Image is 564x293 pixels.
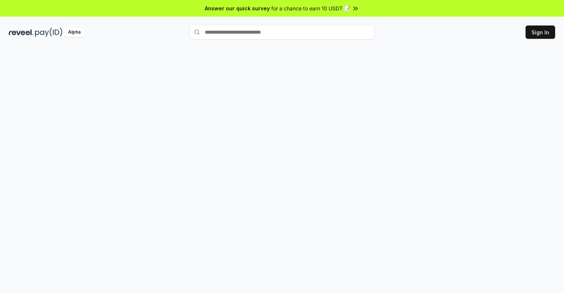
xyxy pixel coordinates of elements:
[9,28,34,37] img: reveel_dark
[35,28,62,37] img: pay_id
[271,4,350,12] span: for a chance to earn 10 USDT 📝
[205,4,270,12] span: Answer our quick survey
[64,28,85,37] div: Alpha
[526,25,555,39] button: Sign In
